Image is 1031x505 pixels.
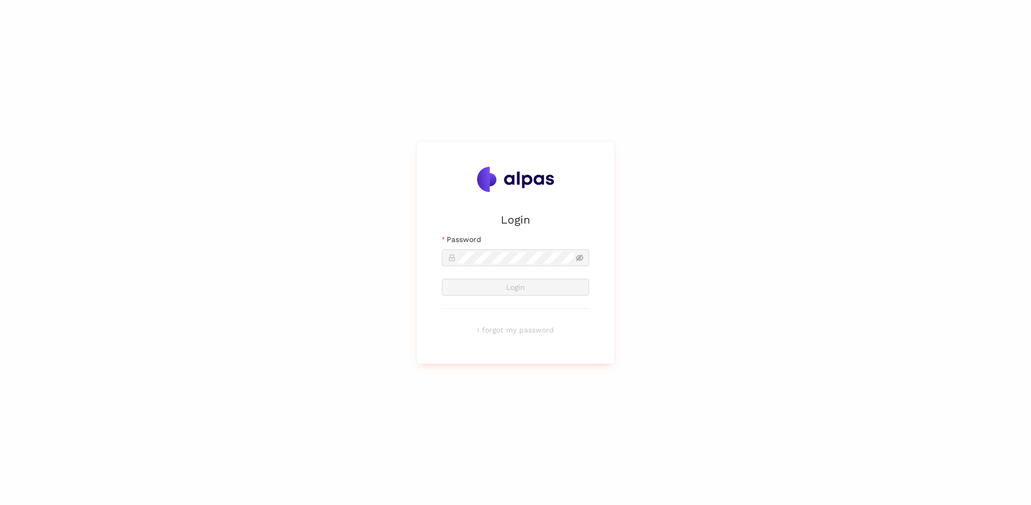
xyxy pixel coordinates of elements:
img: Alpas.ai Logo [477,167,554,192]
span: lock [448,254,456,261]
label: Password [442,234,481,245]
button: Login [442,279,589,296]
h2: Login [442,211,589,228]
input: Password [458,252,574,264]
span: eye-invisible [576,254,583,261]
button: I forgot my password [442,321,589,338]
